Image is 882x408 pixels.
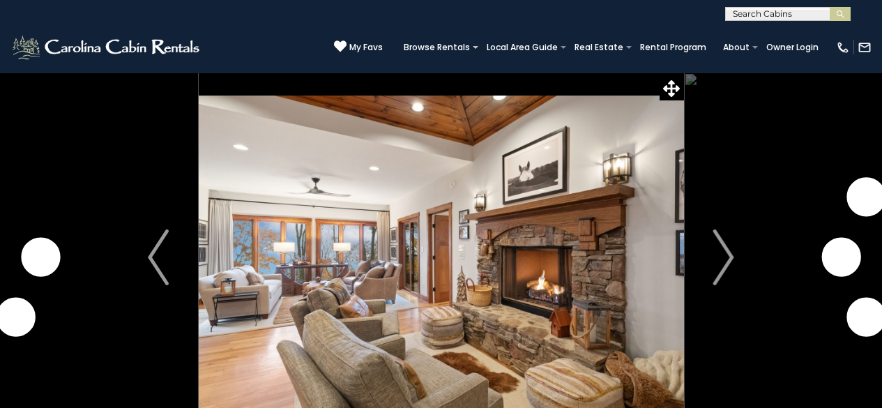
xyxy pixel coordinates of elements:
[716,38,756,57] a: About
[148,229,169,285] img: arrow
[568,38,630,57] a: Real Estate
[334,40,383,54] a: My Favs
[759,38,826,57] a: Owner Login
[10,33,204,61] img: White-1-2.png
[349,41,383,54] span: My Favs
[397,38,477,57] a: Browse Rentals
[480,38,565,57] a: Local Area Guide
[633,38,713,57] a: Rental Program
[713,229,734,285] img: arrow
[858,40,872,54] img: mail-regular-white.png
[836,40,850,54] img: phone-regular-white.png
